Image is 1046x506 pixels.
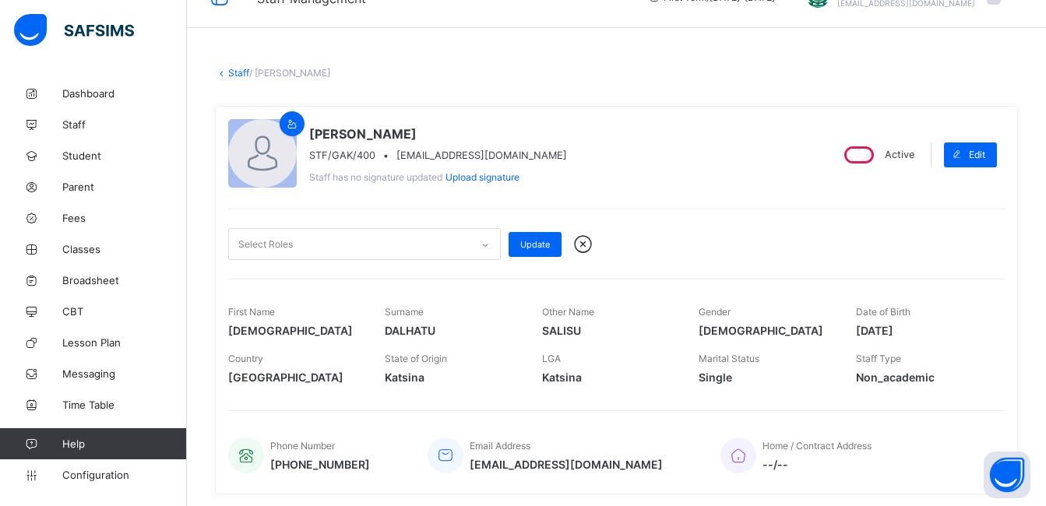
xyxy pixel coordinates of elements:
img: safsims [14,14,134,47]
span: Fees [62,212,187,224]
span: Country [228,353,263,364]
span: --/-- [762,458,872,471]
span: LGA [542,353,561,364]
span: Upload signature [446,171,519,183]
span: Phone Number [270,440,335,452]
span: Edit [969,149,985,160]
span: Staff has no signature updated [309,171,442,183]
span: Other Name [542,306,594,318]
span: Katsina [385,371,518,384]
span: Date of Birth [856,306,910,318]
span: Dashboard [62,87,187,100]
span: State of Origin [385,353,447,364]
span: Surname [385,306,424,318]
a: Staff [228,67,249,79]
span: / [PERSON_NAME] [249,67,330,79]
span: Gender [699,306,731,318]
span: Home / Contract Address [762,440,872,452]
span: [PHONE_NUMBER] [270,458,370,471]
span: [DEMOGRAPHIC_DATA] [699,324,832,337]
span: Staff Type [856,353,901,364]
span: DALHATU [385,324,518,337]
span: Active [885,149,914,160]
span: [EMAIL_ADDRESS][DOMAIN_NAME] [396,149,567,161]
div: • [309,149,567,161]
span: Configuration [62,469,186,481]
button: Open asap [984,452,1030,498]
span: [EMAIL_ADDRESS][DOMAIN_NAME] [470,458,663,471]
span: Update [520,239,550,250]
div: Select Roles [238,230,293,259]
span: STF/GAK/400 [309,149,375,161]
span: Email Address [470,440,530,452]
span: Messaging [62,367,187,380]
span: Time Table [62,399,187,411]
span: [GEOGRAPHIC_DATA] [228,371,361,384]
span: [DATE] [856,324,989,337]
span: Student [62,149,187,162]
span: SALISU [542,324,675,337]
span: Staff [62,118,187,131]
span: Single [699,371,832,384]
span: [PERSON_NAME] [309,126,567,142]
span: Lesson Plan [62,336,187,349]
span: Katsina [542,371,675,384]
span: Broadsheet [62,274,187,286]
span: CBT [62,305,187,318]
span: Marital Status [699,353,759,364]
span: Parent [62,181,187,193]
span: Classes [62,243,187,255]
span: [DEMOGRAPHIC_DATA] [228,324,361,337]
span: First Name [228,306,275,318]
span: Help [62,437,186,450]
span: Non_academic [856,371,989,384]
